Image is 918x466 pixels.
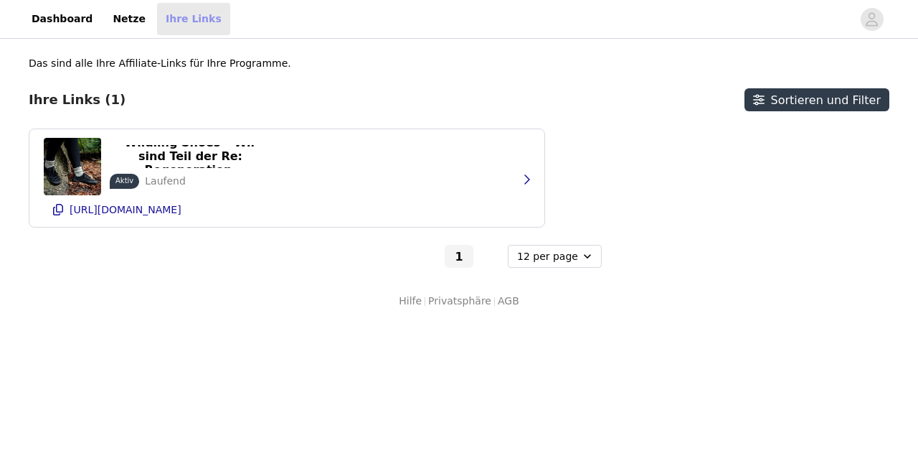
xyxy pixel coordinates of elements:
[44,138,101,195] img: Wir weltbewegen unser Leben mit jedem Schritt
[498,294,519,309] a: AGB
[865,8,879,31] div: avatar
[110,145,271,168] button: Wildling Shoes – Wir sind Teil der Re: Regeneration.
[476,245,505,268] button: Gehen Sie zu der nächsten Seite
[70,204,181,215] p: [URL][DOMAIN_NAME]
[44,198,530,221] button: [URL][DOMAIN_NAME]
[428,294,491,309] a: Privatsphäre
[445,245,473,268] button: Gehen Sie zu Seite 1
[399,294,422,309] a: Hilfe
[29,92,126,108] h3: Ihre Links (1)
[744,88,889,111] button: Sortieren und Filter
[115,175,133,186] p: Aktiv
[145,174,186,189] p: Laufend
[413,245,442,268] button: Gehen Sie zu der vorherigen Seite
[157,3,230,35] a: Ihre Links
[118,136,262,177] p: Wildling Shoes – Wir sind Teil der Re: Regeneration.
[23,3,101,35] a: Dashboard
[29,56,291,71] p: Das sind alle Ihre Affiliate-Links für Ihre Programme.
[104,3,154,35] a: Netze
